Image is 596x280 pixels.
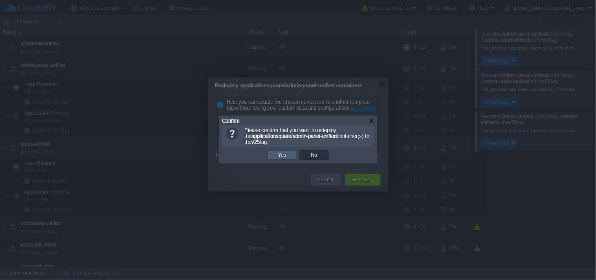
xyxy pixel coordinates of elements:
[251,133,337,139] b: applicationsquare/admin-panel-unified
[309,151,320,158] button: No
[222,118,240,124] span: Confirm
[251,139,260,145] b: v25
[244,127,369,145] span: Please confirm that you want to redeploy the container(s) to the tag.
[276,151,289,158] button: Yes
